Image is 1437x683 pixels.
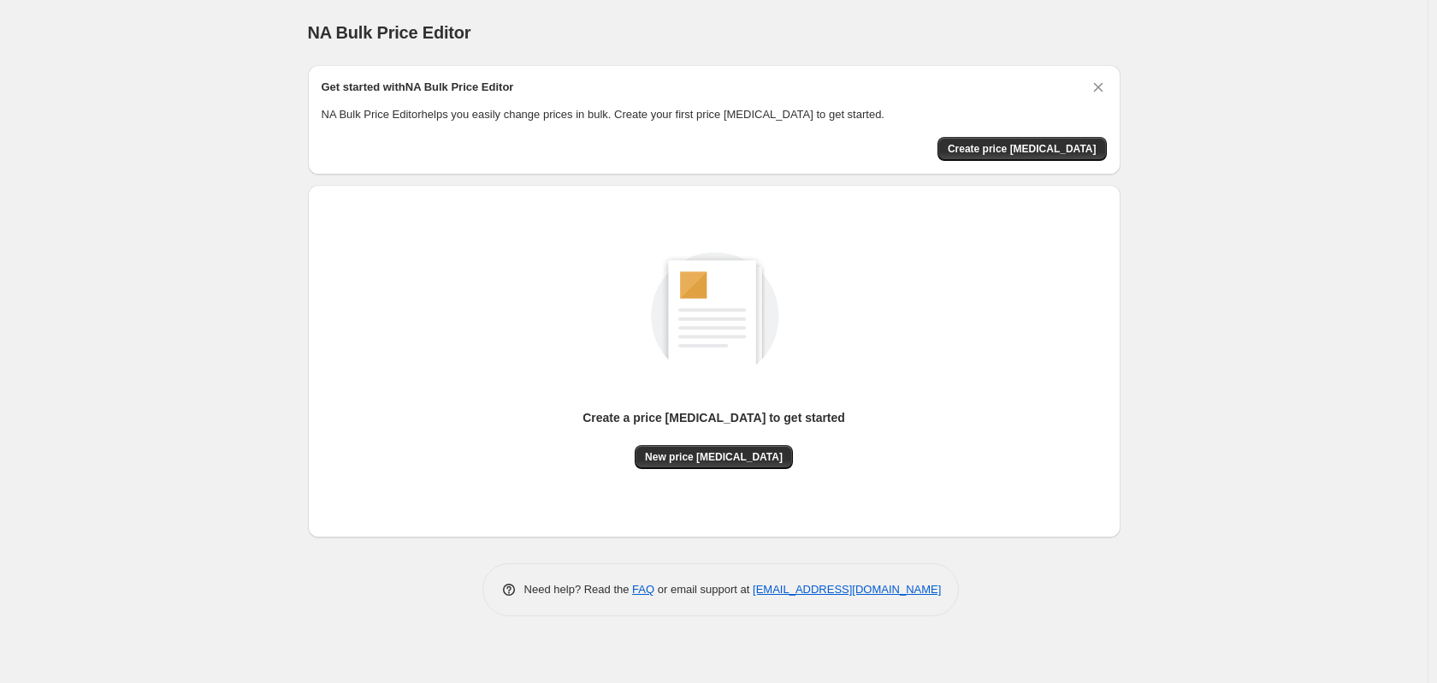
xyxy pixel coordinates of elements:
button: Create price change job [937,137,1107,161]
a: [EMAIL_ADDRESS][DOMAIN_NAME] [753,583,941,596]
span: NA Bulk Price Editor [308,23,471,42]
span: New price [MEDICAL_DATA] [645,450,783,464]
span: Create price [MEDICAL_DATA] [948,142,1097,156]
a: FAQ [632,583,654,596]
span: Need help? Read the [524,583,633,596]
p: Create a price [MEDICAL_DATA] to get started [582,409,845,426]
button: New price [MEDICAL_DATA] [635,445,793,469]
button: Dismiss card [1090,79,1107,96]
h2: Get started with NA Bulk Price Editor [322,79,514,96]
p: NA Bulk Price Editor helps you easily change prices in bulk. Create your first price [MEDICAL_DAT... [322,106,1107,123]
span: or email support at [654,583,753,596]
